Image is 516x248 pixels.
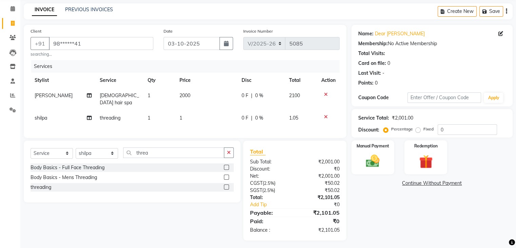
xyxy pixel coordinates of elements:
label: Date [164,28,173,34]
span: | [251,92,252,99]
div: Body Basics - Full Face Threading [31,164,104,171]
span: 0 F [242,114,248,122]
div: Last Visit: [358,70,381,77]
span: 1 [148,92,150,99]
a: Add Tip [245,201,303,208]
div: Net: [245,173,295,180]
div: Paid: [245,217,295,225]
span: 0 F [242,92,248,99]
span: 2000 [179,92,190,99]
span: 1 [148,115,150,121]
input: Enter Offer / Coupon Code [407,92,481,103]
div: Discount: [245,165,295,173]
span: Total [250,148,266,155]
label: Client [31,28,41,34]
span: 1.05 [289,115,298,121]
small: searching... [31,51,153,57]
span: threading [100,115,120,121]
button: Create New [438,6,477,17]
div: Card on file: [358,60,386,67]
span: [PERSON_NAME] [35,92,73,99]
button: +91 [31,37,50,50]
span: 2.5% [264,180,274,186]
label: Fixed [423,126,434,132]
label: Invoice Number [243,28,273,34]
th: Total [285,73,317,88]
input: Search by Name/Mobile/Email/Code [49,37,153,50]
div: ₹0 [295,217,345,225]
th: Disc [237,73,285,88]
button: Save [479,6,503,17]
div: ₹0 [295,165,345,173]
div: Balance : [245,227,295,234]
th: Price [175,73,237,88]
span: CGST [250,180,263,186]
div: Name: [358,30,374,37]
label: Redemption [414,143,438,149]
div: 0 [387,60,390,67]
div: ₹2,001.00 [392,114,413,122]
div: Payable: [245,209,295,217]
div: Service Total: [358,114,389,122]
th: Action [317,73,340,88]
div: ₹2,001.00 [295,173,345,180]
div: Points: [358,79,374,87]
img: _gift.svg [415,153,437,170]
a: Dear [PERSON_NAME] [375,30,425,37]
input: Search or Scan [123,147,224,158]
label: Percentage [391,126,413,132]
div: ( ) [245,187,295,194]
a: INVOICE [32,4,57,16]
div: Membership: [358,40,388,47]
span: 2100 [289,92,300,99]
div: ₹2,001.00 [295,158,345,165]
span: [DEMOGRAPHIC_DATA] hair spa [100,92,139,106]
div: ₹2,101.05 [295,227,345,234]
span: 0 % [255,114,263,122]
div: ₹0 [303,201,344,208]
div: No Active Membership [358,40,506,47]
th: Stylist [31,73,96,88]
span: shilpa [35,115,47,121]
div: ₹50.02 [295,187,345,194]
th: Qty [144,73,175,88]
div: Total: [245,194,295,201]
div: ( ) [245,180,295,187]
th: Service [96,73,144,88]
div: Total Visits: [358,50,385,57]
div: ₹2,101.05 [295,194,345,201]
span: SGST [250,187,262,193]
div: threading [31,184,51,191]
div: 0 [375,79,378,87]
img: _cash.svg [362,153,384,169]
div: Services [31,60,345,73]
label: Manual Payment [357,143,389,149]
div: Body Basics - Mens Threading [31,174,97,181]
span: | [251,114,252,122]
div: Sub Total: [245,158,295,165]
span: 1 [179,115,182,121]
div: ₹50.02 [295,180,345,187]
div: Discount: [358,126,379,134]
div: ₹2,101.05 [295,209,345,217]
a: Continue Without Payment [353,180,511,187]
span: 0 % [255,92,263,99]
div: - [382,70,384,77]
a: PREVIOUS INVOICES [65,6,113,13]
span: 2.5% [264,188,274,193]
div: Coupon Code [358,94,407,101]
button: Apply [484,93,503,103]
